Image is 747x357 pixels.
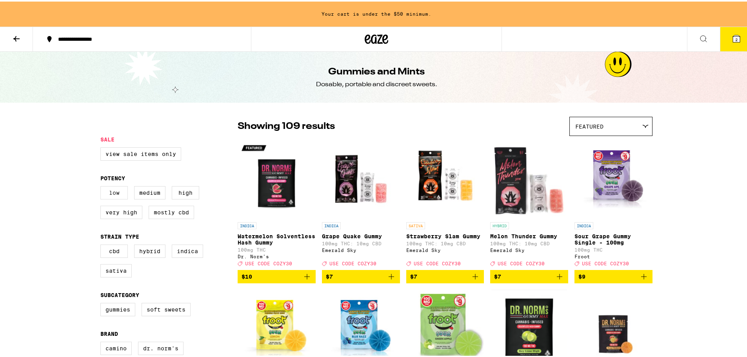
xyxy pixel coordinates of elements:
[100,290,139,297] legend: Subcategory
[238,118,335,132] p: Showing 109 results
[100,301,135,315] label: Gummies
[490,138,568,217] img: Emerald Sky - Melon Thunder Gummy
[238,138,316,268] a: Open page for Watermelon Solventless Hash Gummy from Dr. Norm's
[322,221,341,228] p: INDICA
[245,259,292,265] span: USE CODE COZY30
[238,221,256,228] p: INDICA
[172,185,199,198] label: High
[100,243,128,256] label: CBD
[329,259,376,265] span: USE CODE COZY30
[490,239,568,245] p: 100mg THC: 10mg CBD
[406,138,484,217] img: Emerald Sky - Strawberry Slam Gummy
[149,204,194,217] label: Mostly CBD
[574,138,652,217] img: Froot - Sour Grape Gummy Single - 100mg
[494,272,501,278] span: $7
[574,246,652,251] p: 100mg THC
[5,5,56,12] span: Hi. Need any help?
[735,36,738,40] span: 2
[328,64,425,77] h1: Gummies and Mints
[406,246,484,251] div: Emerald Sky
[326,272,333,278] span: $7
[134,243,165,256] label: Hybrid
[322,246,400,251] div: Emerald Sky
[238,232,316,244] p: Watermelon Solventless Hash Gummy
[490,268,568,282] button: Add to bag
[238,268,316,282] button: Add to bag
[134,185,165,198] label: Medium
[406,138,484,268] a: Open page for Strawberry Slam Gummy from Emerald Sky
[490,232,568,238] p: Melon Thunder Gummy
[414,259,461,265] span: USE CODE COZY30
[490,246,568,251] div: Emerald Sky
[574,268,652,282] button: Add to bag
[138,340,184,353] label: Dr. Norm's
[410,272,417,278] span: $7
[142,301,191,315] label: Soft Sweets
[100,204,142,217] label: Very High
[172,243,203,256] label: Indica
[406,268,484,282] button: Add to bag
[242,272,252,278] span: $10
[100,263,132,276] label: Sativa
[100,232,139,238] legend: Strain Type
[316,79,437,87] div: Dosable, portable and discreet sweets.
[322,138,400,268] a: Open page for Grape Quake Gummy from Emerald Sky
[582,259,629,265] span: USE CODE COZY30
[100,185,128,198] label: Low
[578,272,585,278] span: $9
[238,138,316,217] img: Dr. Norm's - Watermelon Solventless Hash Gummy
[574,138,652,268] a: Open page for Sour Grape Gummy Single - 100mg from Froot
[100,135,115,141] legend: Sale
[322,239,400,245] p: 100mg THC: 10mg CBD
[406,239,484,245] p: 100mg THC: 10mg CBD
[574,252,652,257] div: Froot
[490,138,568,268] a: Open page for Melon Thunder Gummy from Emerald Sky
[498,259,545,265] span: USE CODE COZY30
[100,146,181,159] label: View Sale Items Only
[574,221,593,228] p: INDICA
[100,340,132,353] label: Camino
[322,232,400,238] p: Grape Quake Gummy
[322,268,400,282] button: Add to bag
[574,232,652,244] p: Sour Grape Gummy Single - 100mg
[100,174,125,180] legend: Potency
[575,122,603,128] span: Featured
[490,221,509,228] p: HYBRID
[238,246,316,251] p: 100mg THC
[406,232,484,238] p: Strawberry Slam Gummy
[100,329,118,335] legend: Brand
[322,138,400,217] img: Emerald Sky - Grape Quake Gummy
[238,252,316,257] div: Dr. Norm's
[406,221,425,228] p: SATIVA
